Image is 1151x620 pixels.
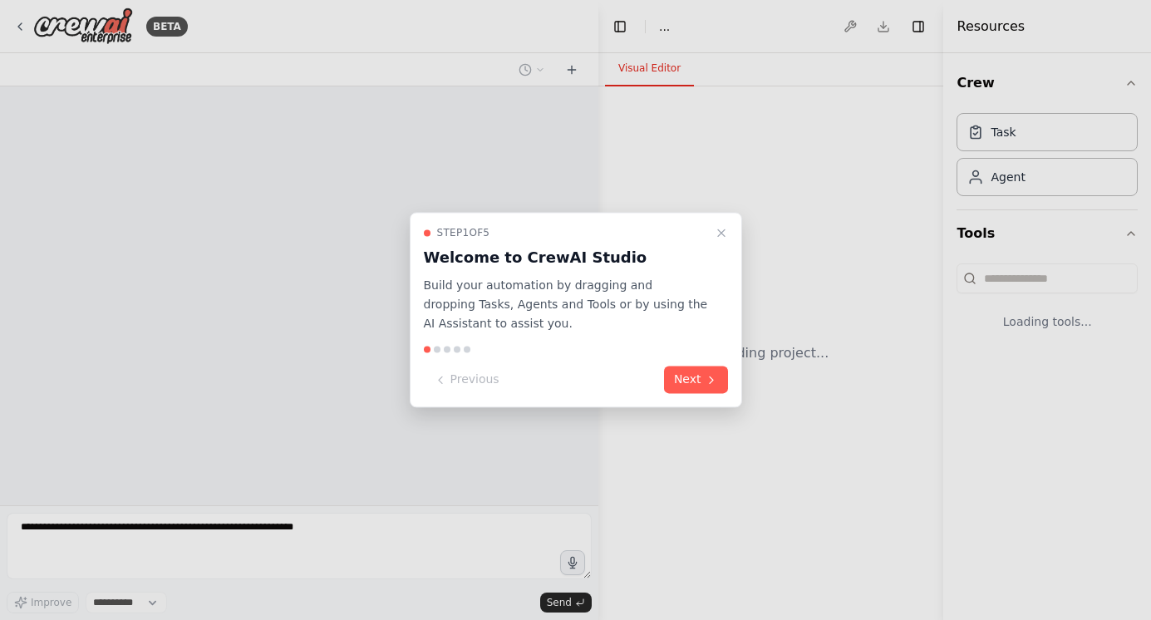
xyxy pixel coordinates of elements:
button: Close walkthrough [711,223,731,243]
button: Hide left sidebar [608,15,632,38]
p: Build your automation by dragging and dropping Tasks, Agents and Tools or by using the AI Assista... [424,276,708,332]
h3: Welcome to CrewAI Studio [424,246,708,269]
button: Next [664,367,728,394]
button: Previous [424,367,509,394]
span: Step 1 of 5 [437,226,490,239]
